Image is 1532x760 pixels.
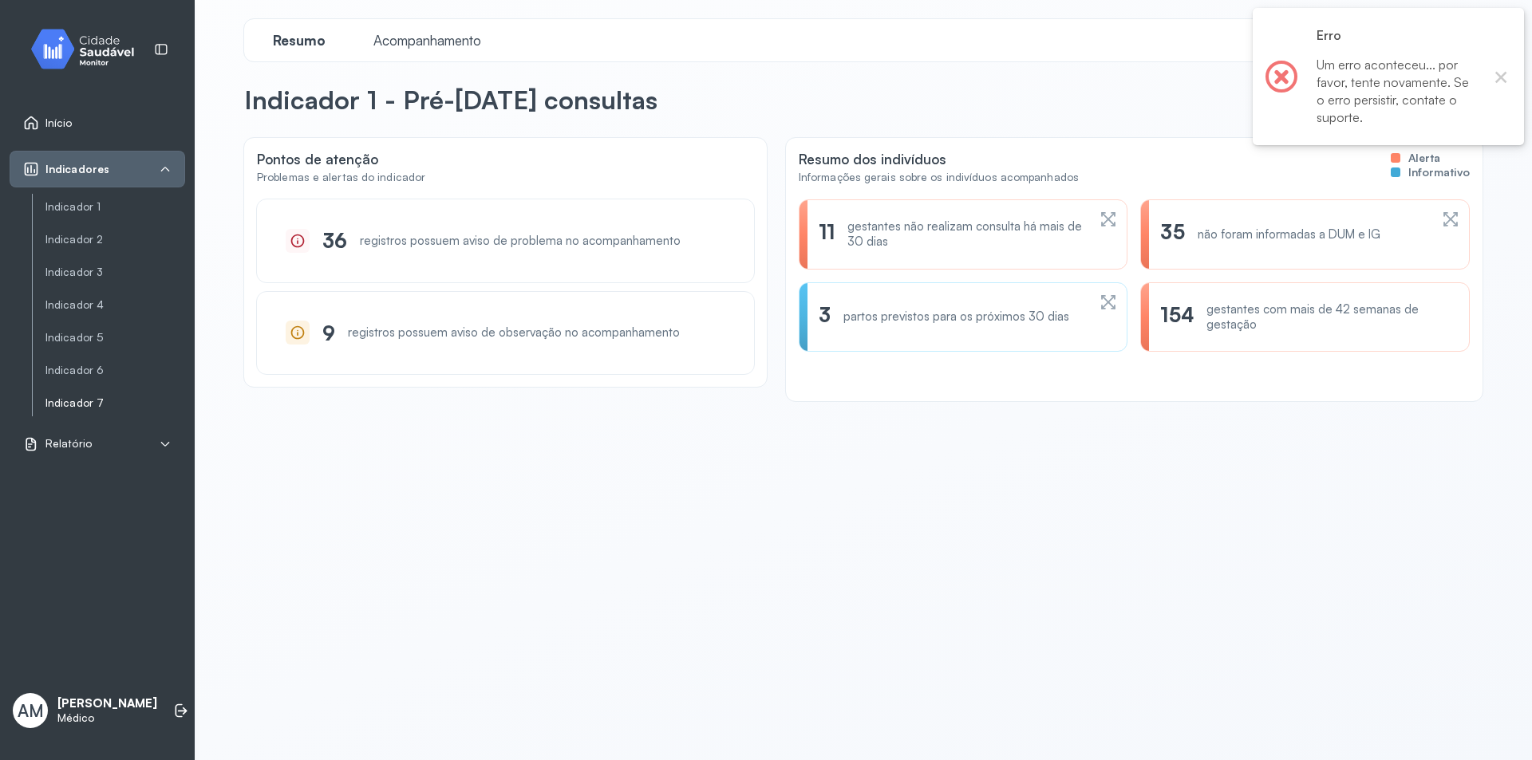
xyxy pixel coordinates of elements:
span: Informativo [1408,165,1470,179]
div: Resumo dos indivíduos [799,151,1079,167]
p: [PERSON_NAME] [57,696,157,711]
a: Indicador 1 [45,197,185,217]
a: Início [23,115,172,131]
div: partos previstos para os próximos 30 dias [843,309,1069,325]
div: Pontos de atenção [257,151,425,167]
div: 35 [1160,219,1184,250]
a: Resumo [257,33,342,49]
a: Acompanhamento [357,33,497,49]
a: Indicador 1 [45,200,185,214]
div: Pontos de atenção [257,151,754,199]
img: monitor.svg [17,26,160,73]
span: Resumo [263,32,335,49]
div: registros possuem aviso de problema no acompanhamento [360,234,681,249]
span: Alerta [1408,151,1440,165]
div: Um erro aconteceu... por favor, tente novamente. Se o erro persistir, contate o suporte. [1317,56,1478,126]
a: Indicador 5 [45,331,185,345]
h2: Erro [1317,27,1478,43]
div: 11 [819,219,835,250]
div: gestantes com mais de 42 semanas de gestação [1206,302,1450,333]
div: Resumo dos indivíduos [799,151,1470,199]
a: Indicador 4 [45,295,185,315]
a: Indicador 4 [45,298,185,312]
span: Relatório [45,437,92,451]
a: Indicador 5 [45,328,185,348]
a: Indicador 7 [45,396,185,410]
div: 154 [1160,302,1193,333]
a: Indicador 2 [45,233,185,246]
a: Indicador 3 [45,262,185,282]
div: não foram informadas a DUM e IG [1198,227,1380,242]
span: AM [18,700,44,721]
span: Indicadores [45,163,109,176]
div: registros possuem aviso de observação no acompanhamento [348,325,680,341]
div: gestantes não realizam consulta há mais de 30 dias [847,219,1087,250]
p: Indicador 1 - Pré-[DATE] consultas [244,84,657,116]
a: Indicador 6 [45,364,185,377]
a: Indicador 7 [45,393,185,413]
span: Acompanhamento [364,32,491,49]
div: 3 [819,302,831,333]
p: Médico [57,711,157,725]
div: Problemas e alertas do indicador [257,171,425,184]
div: 9 [322,321,335,345]
div: Informações gerais sobre os indivíduos acompanhados [799,171,1079,184]
a: Indicador 6 [45,360,185,380]
button: Close this dialog [1491,66,1511,87]
span: Início [45,116,73,130]
div: 36 [322,228,347,253]
a: Indicador 3 [45,266,185,279]
a: Indicador 2 [45,230,185,250]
